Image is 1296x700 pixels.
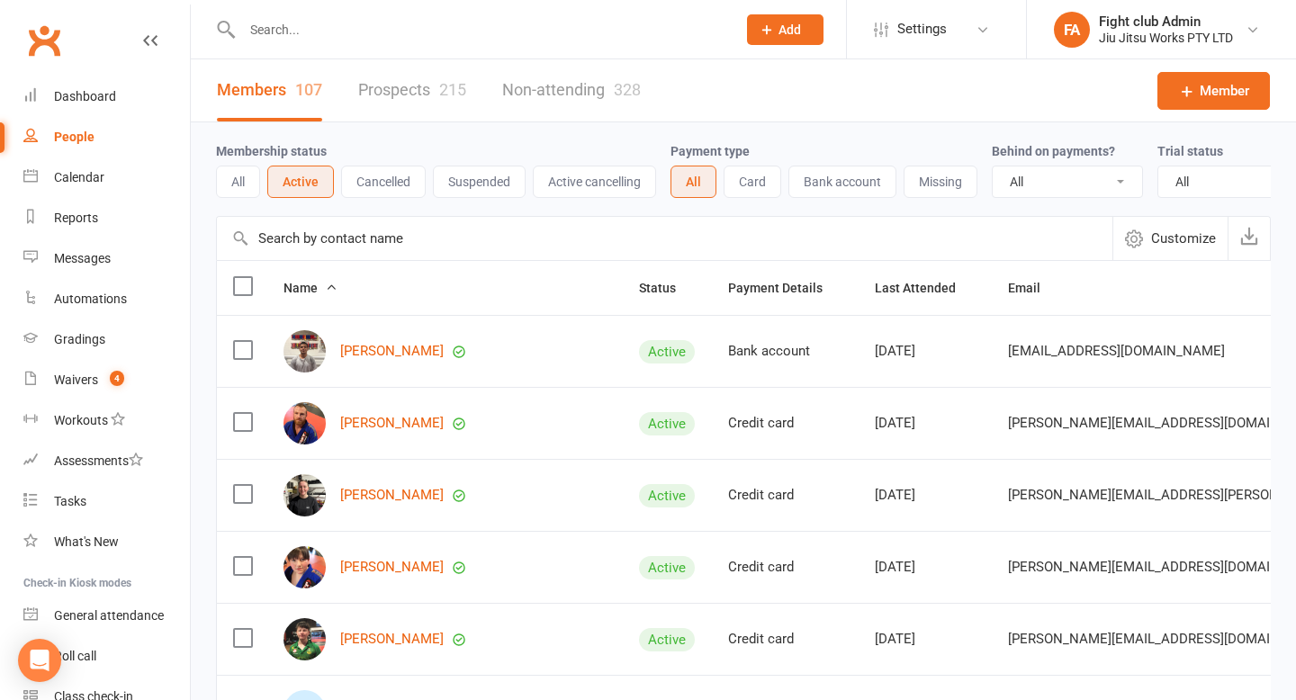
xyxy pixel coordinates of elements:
[614,80,641,99] div: 328
[23,522,190,562] a: What's New
[728,277,842,299] button: Payment Details
[216,144,327,158] label: Membership status
[875,416,976,431] div: [DATE]
[875,344,976,359] div: [DATE]
[23,238,190,279] a: Messages
[54,332,105,346] div: Gradings
[639,556,695,579] div: Active
[992,144,1115,158] label: Behind on payments?
[639,412,695,435] div: Active
[1054,12,1090,48] div: FA
[54,170,104,184] div: Calendar
[217,217,1112,260] input: Search by contact name
[728,632,842,647] div: Credit card
[1151,228,1216,249] span: Customize
[728,488,842,503] div: Credit card
[23,481,190,522] a: Tasks
[1200,80,1249,102] span: Member
[1157,72,1270,110] a: Member
[54,608,164,623] div: General attendance
[1008,334,1225,368] span: [EMAIL_ADDRESS][DOMAIN_NAME]
[110,371,124,386] span: 4
[54,372,98,387] div: Waivers
[22,18,67,63] a: Clubworx
[54,292,127,306] div: Automations
[1157,144,1223,158] label: Trial status
[502,59,641,121] a: Non-attending328
[54,453,143,468] div: Assessments
[54,89,116,103] div: Dashboard
[54,494,86,508] div: Tasks
[283,546,326,588] img: Jeremy
[283,330,326,372] img: Myron
[23,319,190,360] a: Gradings
[875,281,976,295] span: Last Attended
[639,484,695,507] div: Active
[747,14,823,45] button: Add
[639,277,696,299] button: Status
[875,488,976,503] div: [DATE]
[1008,281,1060,295] span: Email
[23,279,190,319] a: Automations
[23,76,190,117] a: Dashboard
[340,560,444,575] a: [PERSON_NAME]
[1112,217,1228,260] button: Customize
[283,474,326,516] img: Allyson
[439,80,466,99] div: 215
[23,117,190,157] a: People
[728,560,842,575] div: Credit card
[340,344,444,359] a: [PERSON_NAME]
[639,628,695,651] div: Active
[639,340,695,363] div: Active
[728,416,842,431] div: Credit card
[267,166,334,198] button: Active
[340,632,444,647] a: [PERSON_NAME]
[1099,13,1233,30] div: Fight club Admin
[23,441,190,481] a: Assessments
[54,251,111,265] div: Messages
[341,166,426,198] button: Cancelled
[283,402,326,444] img: david
[670,166,716,198] button: All
[875,632,976,647] div: [DATE]
[728,281,842,295] span: Payment Details
[724,166,781,198] button: Card
[54,130,94,144] div: People
[728,344,842,359] div: Bank account
[340,488,444,503] a: [PERSON_NAME]
[670,144,750,158] label: Payment type
[23,360,190,400] a: Waivers 4
[340,416,444,431] a: [PERSON_NAME]
[433,166,526,198] button: Suspended
[904,166,977,198] button: Missing
[18,639,61,682] div: Open Intercom Messenger
[639,281,696,295] span: Status
[778,22,801,37] span: Add
[1099,30,1233,46] div: Jiu Jitsu Works PTY LTD
[897,9,947,49] span: Settings
[358,59,466,121] a: Prospects215
[216,166,260,198] button: All
[54,649,96,663] div: Roll call
[533,166,656,198] button: Active cancelling
[875,560,976,575] div: [DATE]
[23,198,190,238] a: Reports
[217,59,322,121] a: Members107
[1008,277,1060,299] button: Email
[283,277,337,299] button: Name
[54,211,98,225] div: Reports
[283,618,326,660] img: Reuben
[54,534,119,549] div: What's New
[23,596,190,636] a: General attendance kiosk mode
[23,636,190,677] a: Roll call
[237,17,724,42] input: Search...
[875,277,976,299] button: Last Attended
[23,400,190,441] a: Workouts
[54,413,108,427] div: Workouts
[295,80,322,99] div: 107
[23,157,190,198] a: Calendar
[283,281,337,295] span: Name
[788,166,896,198] button: Bank account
